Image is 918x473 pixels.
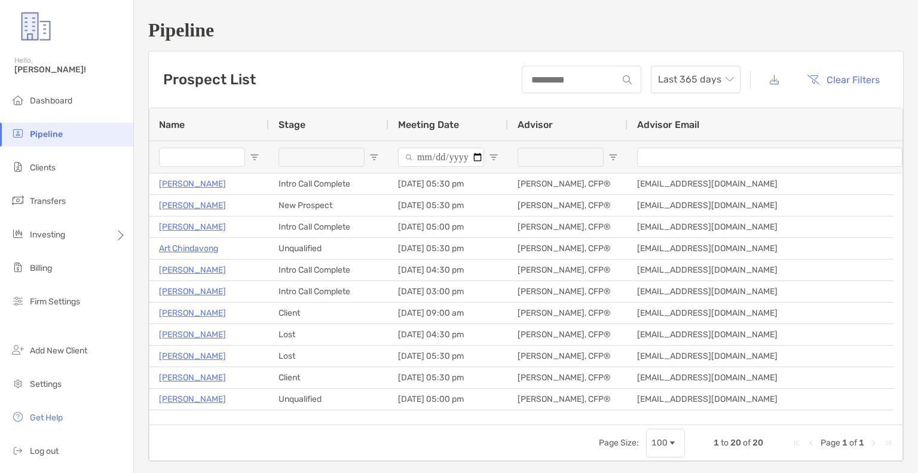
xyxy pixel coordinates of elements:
[518,119,553,130] span: Advisor
[159,219,226,234] a: [PERSON_NAME]
[637,119,699,130] span: Advisor Email
[859,438,864,448] span: 1
[30,297,80,307] span: Firm Settings
[269,346,388,367] div: Lost
[11,376,25,390] img: settings icon
[388,303,508,324] div: [DATE] 09:00 am
[159,263,226,277] a: [PERSON_NAME]
[508,346,628,367] div: [PERSON_NAME], CFP®
[792,438,801,448] div: First Page
[11,193,25,207] img: transfers icon
[250,152,259,162] button: Open Filter Menu
[388,389,508,410] div: [DATE] 05:00 pm
[11,294,25,308] img: firm-settings icon
[279,119,305,130] span: Stage
[388,324,508,345] div: [DATE] 04:30 pm
[388,238,508,259] div: [DATE] 05:30 pm
[508,216,628,237] div: [PERSON_NAME], CFP®
[159,119,185,130] span: Name
[388,216,508,237] div: [DATE] 05:00 pm
[269,303,388,324] div: Client
[269,281,388,302] div: Intro Call Complete
[30,196,66,206] span: Transfers
[159,176,226,191] a: [PERSON_NAME]
[269,260,388,280] div: Intro Call Complete
[159,198,226,213] a: [PERSON_NAME]
[369,152,379,162] button: Open Filter Menu
[11,410,25,424] img: get-help icon
[842,438,847,448] span: 1
[608,152,618,162] button: Open Filter Menu
[743,438,751,448] span: of
[883,438,893,448] div: Last Page
[508,260,628,280] div: [PERSON_NAME], CFP®
[11,160,25,174] img: clients icon
[508,324,628,345] div: [PERSON_NAME], CFP®
[798,66,889,93] button: Clear Filters
[30,230,65,240] span: Investing
[398,148,484,167] input: Meeting Date Filter Input
[30,96,72,106] span: Dashboard
[11,93,25,107] img: dashboard icon
[388,173,508,194] div: [DATE] 05:30 pm
[30,163,56,173] span: Clients
[159,349,226,364] a: [PERSON_NAME]
[11,126,25,141] img: pipeline icon
[14,5,57,48] img: Zoe Logo
[30,413,63,423] span: Get Help
[508,389,628,410] div: [PERSON_NAME], CFP®
[159,327,226,342] p: [PERSON_NAME]
[658,66,733,93] span: Last 365 days
[11,443,25,457] img: logout icon
[159,241,218,256] a: Art Chindavong
[637,148,902,167] input: Advisor Email Filter Input
[651,438,668,448] div: 100
[623,75,632,84] img: input icon
[508,173,628,194] div: [PERSON_NAME], CFP®
[806,438,816,448] div: Previous Page
[159,392,226,407] p: [PERSON_NAME]
[269,195,388,216] div: New Prospect
[849,438,857,448] span: of
[30,129,63,139] span: Pipeline
[508,367,628,388] div: [PERSON_NAME], CFP®
[388,260,508,280] div: [DATE] 04:30 pm
[159,284,226,299] a: [PERSON_NAME]
[388,367,508,388] div: [DATE] 05:30 pm
[388,281,508,302] div: [DATE] 03:00 pm
[30,379,62,389] span: Settings
[159,148,245,167] input: Name Filter Input
[508,195,628,216] div: [PERSON_NAME], CFP®
[30,346,87,356] span: Add New Client
[159,306,226,321] a: [PERSON_NAME]
[730,438,741,448] span: 20
[269,173,388,194] div: Intro Call Complete
[11,343,25,357] img: add_new_client icon
[159,370,226,385] a: [PERSON_NAME]
[269,216,388,237] div: Intro Call Complete
[14,65,126,75] span: [PERSON_NAME]!
[159,413,226,428] a: [PERSON_NAME]
[269,324,388,345] div: Lost
[508,238,628,259] div: [PERSON_NAME], CFP®
[30,263,52,273] span: Billing
[269,410,388,431] div: Lost
[11,260,25,274] img: billing icon
[599,438,639,448] div: Page Size:
[388,410,508,431] div: [DATE] 05:30 pm
[821,438,840,448] span: Page
[148,19,904,41] h1: Pipeline
[869,438,879,448] div: Next Page
[388,195,508,216] div: [DATE] 05:30 pm
[11,227,25,241] img: investing icon
[163,71,256,88] h3: Prospect List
